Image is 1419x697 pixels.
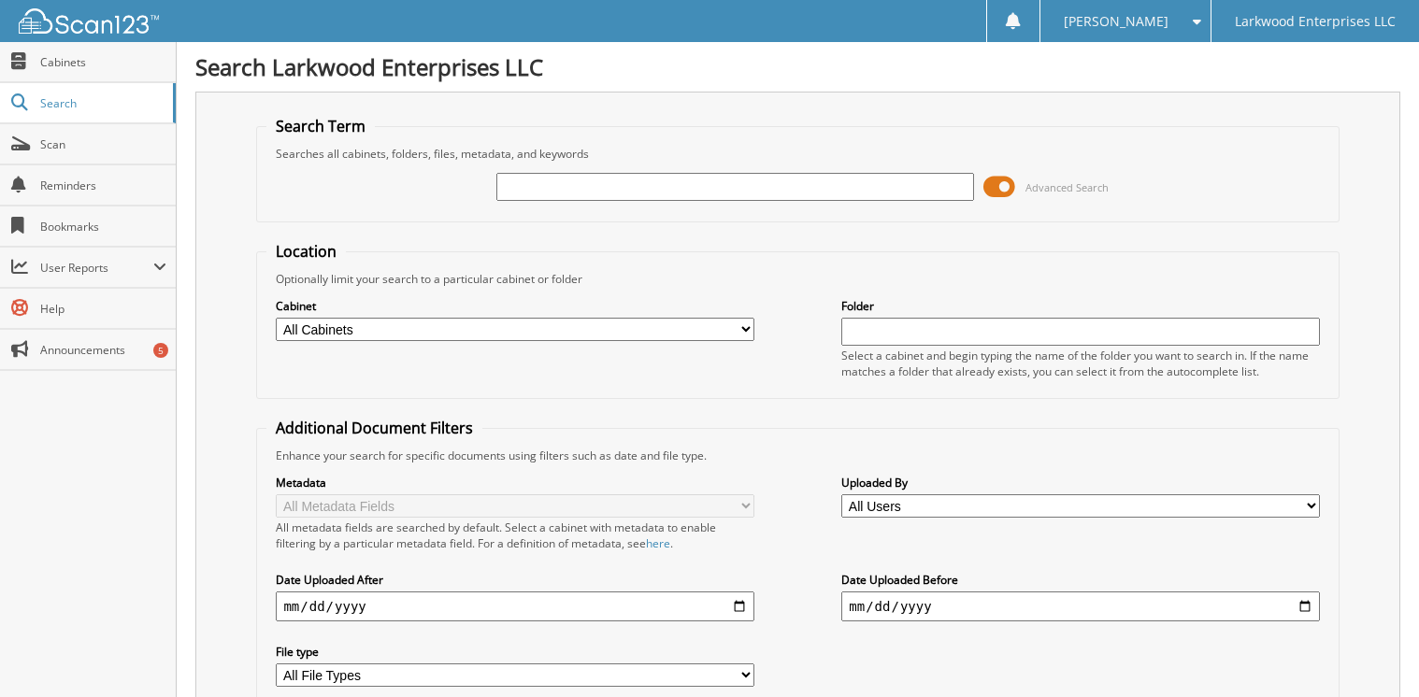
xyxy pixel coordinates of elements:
div: Enhance your search for specific documents using filters such as date and file type. [266,448,1328,463]
div: Searches all cabinets, folders, files, metadata, and keywords [266,146,1328,162]
label: Uploaded By [841,475,1319,491]
a: here [646,535,670,551]
span: [PERSON_NAME] [1064,16,1168,27]
label: File type [276,644,753,660]
h1: Search Larkwood Enterprises LLC [195,51,1400,82]
label: Metadata [276,475,753,491]
span: Larkwood Enterprises LLC [1235,16,1396,27]
label: Date Uploaded After [276,572,753,588]
legend: Additional Document Filters [266,418,482,438]
span: Advanced Search [1025,180,1109,194]
div: Optionally limit your search to a particular cabinet or folder [266,271,1328,287]
div: All metadata fields are searched by default. Select a cabinet with metadata to enable filtering b... [276,519,753,551]
span: Reminders [40,178,166,193]
label: Cabinet [276,298,753,314]
iframe: Chat Widget [1326,607,1419,697]
legend: Location [266,241,346,262]
span: User Reports [40,260,153,276]
span: Help [40,301,166,317]
div: 5 [153,343,168,358]
input: start [276,591,753,621]
div: Select a cabinet and begin typing the name of the folder you want to search in. If the name match... [841,348,1319,379]
span: Search [40,95,164,111]
input: end [841,591,1319,621]
label: Folder [841,298,1319,314]
span: Announcements [40,342,166,358]
span: Scan [40,136,166,152]
span: Cabinets [40,54,166,70]
label: Date Uploaded Before [841,572,1319,588]
img: scan123-logo-white.svg [19,8,159,34]
legend: Search Term [266,116,375,136]
span: Bookmarks [40,219,166,235]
